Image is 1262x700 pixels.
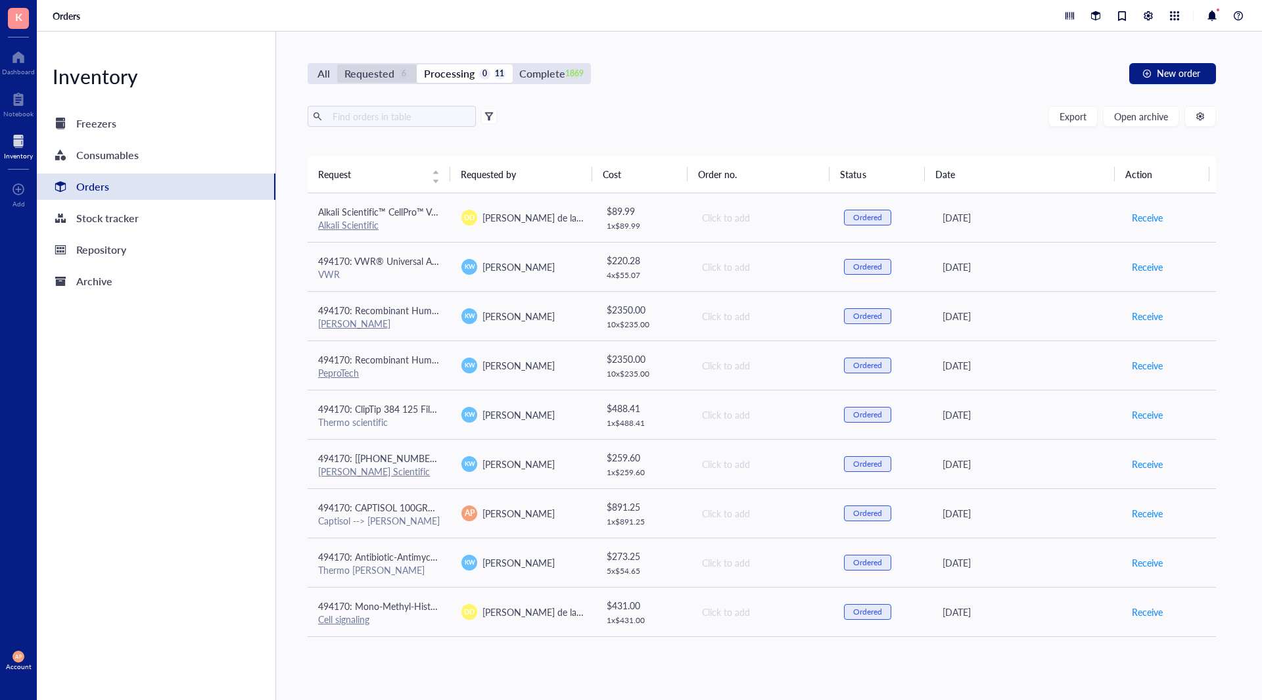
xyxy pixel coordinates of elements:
[494,68,505,80] div: 11
[1129,63,1216,84] button: New order
[12,200,25,208] div: Add
[690,291,833,340] td: Click to add
[76,272,112,291] div: Archive
[318,550,475,563] span: 494170: Antibiotic-Antimycotic (100X)
[943,506,1110,521] div: [DATE]
[6,663,32,670] div: Account
[607,352,680,366] div: $ 2350.00
[53,10,83,22] a: Orders
[482,507,555,520] span: [PERSON_NAME]
[690,587,833,636] td: Click to add
[318,317,390,330] a: [PERSON_NAME]
[15,9,22,25] span: K
[76,241,126,259] div: Repository
[318,501,448,514] span: 494170: CAPTISOL 100GRAMS
[853,262,882,272] div: Ordered
[318,416,440,428] div: Thermo scientific
[607,566,680,576] div: 5 x $ 54.65
[3,110,34,118] div: Notebook
[318,564,440,576] div: Thermo [PERSON_NAME]
[37,205,275,231] a: Stock tracker
[479,68,490,80] div: 0
[853,409,882,420] div: Ordered
[943,358,1110,373] div: [DATE]
[464,361,475,370] span: KW
[76,114,116,133] div: Freezers
[482,556,555,569] span: [PERSON_NAME]
[2,47,35,76] a: Dashboard
[690,340,833,390] td: Click to add
[943,260,1110,274] div: [DATE]
[424,64,475,83] div: Processing
[1115,156,1210,193] th: Action
[318,515,440,526] div: Captisol --> [PERSON_NAME]
[853,360,882,371] div: Ordered
[607,418,680,429] div: 1 x $ 488.41
[318,353,484,366] span: 494170: Recombinant Human PDGF-AA
[2,68,35,76] div: Dashboard
[853,557,882,568] div: Ordered
[482,310,555,323] span: [PERSON_NAME]
[607,615,680,626] div: 1 x $ 431.00
[607,500,680,514] div: $ 891.25
[688,156,830,193] th: Order no.
[464,212,475,223] span: DD
[607,598,680,613] div: $ 431.00
[37,268,275,294] a: Archive
[607,270,680,281] div: 4 x $ 55.07
[943,605,1110,619] div: [DATE]
[570,68,581,80] div: 1869
[318,599,620,613] span: 494170: Mono-Methyl-Histone H3 (Lys4) (D1A9) XP® Rabbit mAb #5326
[482,457,555,471] span: [PERSON_NAME]
[318,366,359,379] a: PeproTech
[482,605,651,618] span: [PERSON_NAME] de la [PERSON_NAME]
[592,156,687,193] th: Cost
[1132,605,1163,619] span: Receive
[702,506,823,521] div: Click to add
[607,221,680,231] div: 1 x $ 89.99
[702,605,823,619] div: Click to add
[1131,503,1163,524] button: Receive
[690,439,833,488] td: Click to add
[1132,260,1163,274] span: Receive
[1132,408,1163,422] span: Receive
[464,410,475,419] span: KW
[464,459,475,469] span: KW
[450,156,593,193] th: Requested by
[15,653,22,659] span: AP
[702,260,823,274] div: Click to add
[308,63,591,84] div: segmented control
[1060,111,1087,122] span: Export
[1131,207,1163,228] button: Receive
[3,89,34,118] a: Notebook
[1131,404,1163,425] button: Receive
[1048,106,1098,127] button: Export
[1131,601,1163,622] button: Receive
[318,465,430,478] a: [PERSON_NAME] Scientific
[318,452,594,465] span: 494170: [[PHONE_NUMBER]] 25 mL individually wrapped resevoirs
[318,268,440,280] div: VWR
[943,555,1110,570] div: [DATE]
[943,309,1110,323] div: [DATE]
[76,209,139,227] div: Stock tracker
[482,408,555,421] span: [PERSON_NAME]
[853,607,882,617] div: Ordered
[1132,358,1163,373] span: Receive
[607,450,680,465] div: $ 259.60
[853,459,882,469] div: Ordered
[318,304,484,317] span: 494170: Recombinant Human PDGF-BB
[482,359,555,372] span: [PERSON_NAME]
[690,242,833,291] td: Click to add
[1114,111,1168,122] span: Open archive
[37,174,275,200] a: Orders
[1132,506,1163,521] span: Receive
[318,167,424,181] span: Request
[318,402,469,415] span: 494170: ClipTip 384 125 Filter Sterile
[318,254,646,268] span: 494170: VWR® Universal Aerosol Filter Pipet Tips, Racked, Sterile, 100 - 1000 µl
[607,319,680,330] div: 10 x $ 235.00
[607,369,680,379] div: 10 x $ 235.00
[464,607,475,617] span: DD
[943,457,1110,471] div: [DATE]
[943,408,1110,422] div: [DATE]
[1157,68,1200,78] span: New order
